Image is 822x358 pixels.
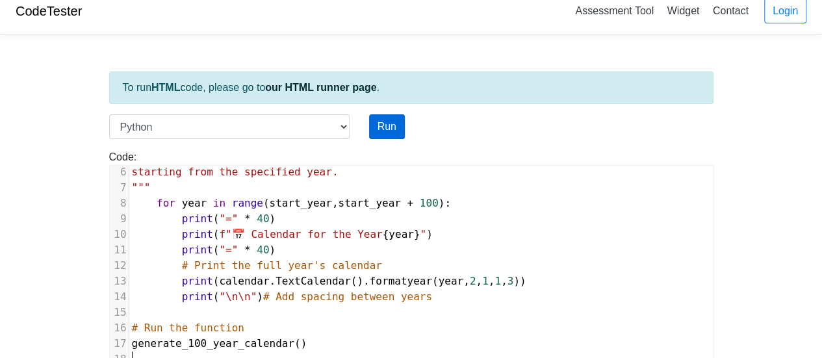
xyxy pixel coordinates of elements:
[132,212,276,225] span: ( )
[182,244,213,256] span: print
[110,227,129,242] div: 10
[482,275,489,287] span: 1
[370,275,432,287] span: formatyear
[257,244,269,256] span: 40
[132,290,433,303] span: ( )
[257,212,269,225] span: 40
[219,244,238,256] span: "="
[110,211,129,227] div: 9
[219,290,257,303] span: "\n\n"
[182,290,213,303] span: print
[219,275,269,287] span: calendar
[16,4,82,18] a: CodeTester
[132,228,433,240] span: ( { } )
[110,196,129,211] div: 8
[407,197,413,209] span: +
[132,322,244,334] span: # Run the function
[182,259,382,272] span: # Print the full year's calendar
[265,82,376,93] a: our HTML runner page
[132,337,307,350] span: ()
[132,337,294,350] span: generate_100_year_calendar
[232,197,263,209] span: range
[182,228,213,240] span: print
[389,228,414,240] span: year
[182,212,213,225] span: print
[420,197,439,209] span: 100
[132,244,276,256] span: ( )
[132,181,151,194] span: """
[420,228,426,240] span: "
[182,275,213,287] span: print
[494,275,501,287] span: 1
[110,242,129,258] div: 11
[110,274,129,289] div: 13
[109,71,713,104] div: To run code, please go to .
[110,180,129,196] div: 7
[132,197,451,209] span: ( , ):
[132,275,526,287] span: ( . (). ( , , , , ))
[213,197,225,209] span: in
[470,275,476,287] span: 2
[110,289,129,305] div: 14
[219,228,382,240] span: f"📅 Calendar for the Year
[132,166,339,178] span: starting from the specified year.
[110,305,129,320] div: 15
[369,114,405,139] button: Run
[110,336,129,352] div: 17
[110,258,129,274] div: 12
[276,275,351,287] span: TextCalendar
[110,320,129,336] div: 16
[219,212,238,225] span: "="
[110,164,129,180] div: 6
[263,290,432,303] span: # Add spacing between years
[182,197,207,209] span: year
[507,275,514,287] span: 3
[338,197,400,209] span: start_year
[157,197,175,209] span: for
[439,275,464,287] span: year
[269,197,331,209] span: start_year
[151,82,180,93] strong: HTML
